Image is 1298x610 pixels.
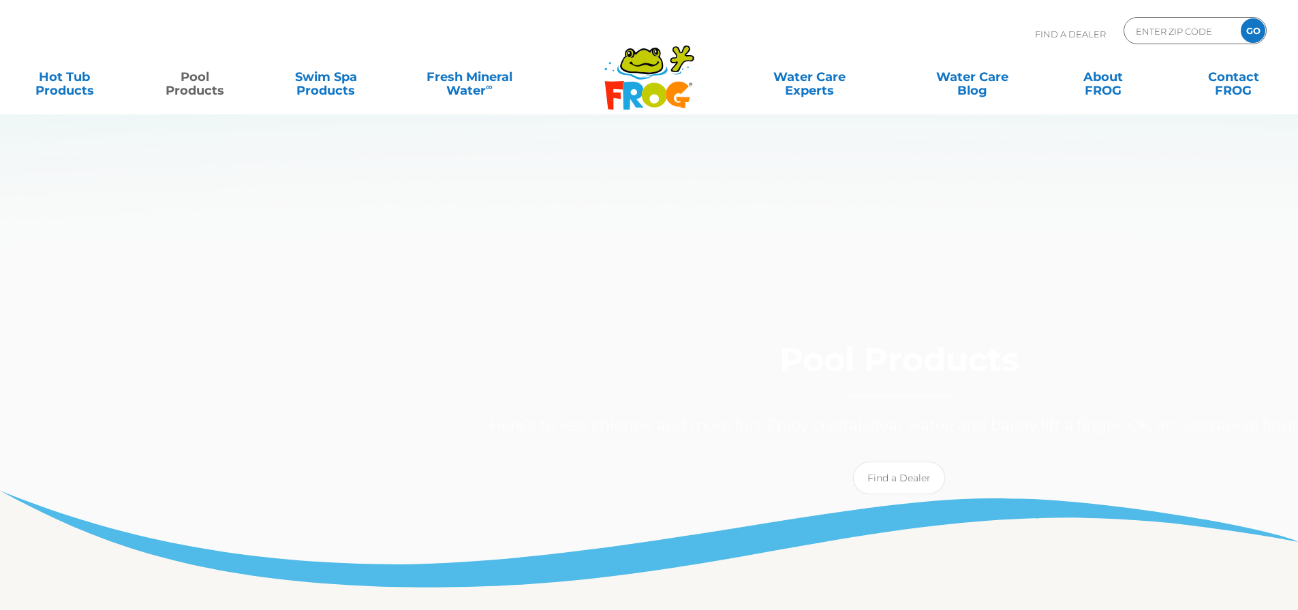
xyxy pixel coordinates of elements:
a: Water CareBlog [921,63,1023,91]
a: ContactFROG [1183,63,1284,91]
p: Find A Dealer [1035,17,1106,51]
a: Swim SpaProducts [275,63,377,91]
a: AboutFROG [1052,63,1154,91]
a: Fresh MineralWater∞ [405,63,533,91]
img: Frog Products Logo [597,27,702,110]
a: Hot TubProducts [14,63,115,91]
a: Water CareExperts [727,63,892,91]
a: Find a Dealer [853,462,945,494]
input: GO [1241,18,1265,43]
sup: ∞ [486,81,493,92]
a: PoolProducts [144,63,246,91]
